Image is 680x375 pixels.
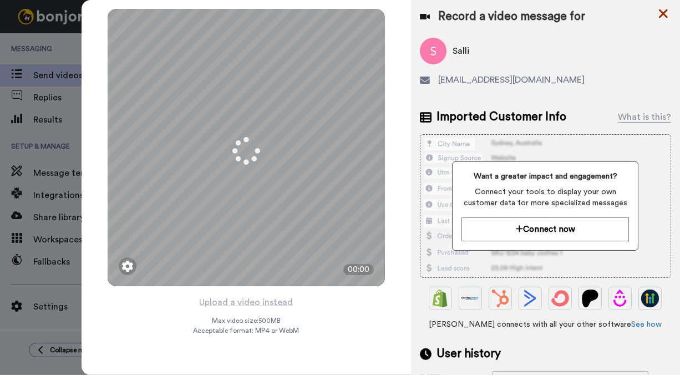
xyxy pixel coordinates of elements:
img: Hubspot [491,290,509,307]
a: See how [631,321,662,328]
img: Patreon [581,290,599,307]
img: ConvertKit [551,290,569,307]
span: Want a greater impact and engagement? [461,171,629,182]
button: Connect now [461,217,629,241]
img: Drip [611,290,629,307]
span: Imported Customer Info [437,109,567,125]
div: What is this? [618,110,671,124]
span: Acceptable format: MP4 or WebM [193,326,299,335]
img: GoHighLevel [641,290,659,307]
span: User history [437,346,501,362]
img: Ontraport [461,290,479,307]
img: ActiveCampaign [521,290,539,307]
img: Shopify [432,290,449,307]
span: Max video size: 500 MB [212,316,281,325]
span: Connect your tools to display your own customer data for more specialized messages [461,186,629,209]
span: [PERSON_NAME] connects with all your other software [420,319,671,330]
button: Upload a video instead [196,295,296,310]
span: [EMAIL_ADDRESS][DOMAIN_NAME] [439,73,585,87]
div: 00:00 [343,264,374,275]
